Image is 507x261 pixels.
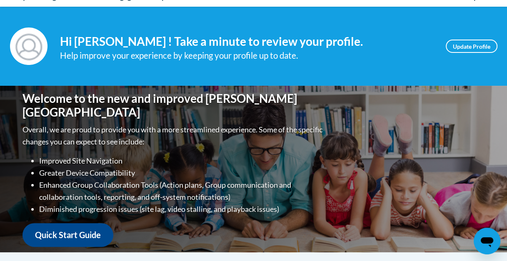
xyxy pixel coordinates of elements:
li: Improved Site Navigation [39,155,325,167]
a: Quick Start Guide [22,223,113,247]
iframe: Button to launch messaging window [474,228,500,254]
div: Help improve your experience by keeping your profile up to date. [60,49,433,62]
li: Greater Device Compatibility [39,167,325,179]
p: Overall, we are proud to provide you with a more streamlined experience. Some of the specific cha... [22,124,325,148]
h1: Welcome to the new and improved [PERSON_NAME][GEOGRAPHIC_DATA] [22,92,325,119]
li: Diminished progression issues (site lag, video stalling, and playback issues) [39,203,325,215]
a: Update Profile [446,40,497,53]
li: Enhanced Group Collaboration Tools (Action plans, Group communication and collaboration tools, re... [39,179,325,203]
h4: Hi [PERSON_NAME] ! Take a minute to review your profile. [60,35,433,49]
img: Profile Image [10,27,47,65]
